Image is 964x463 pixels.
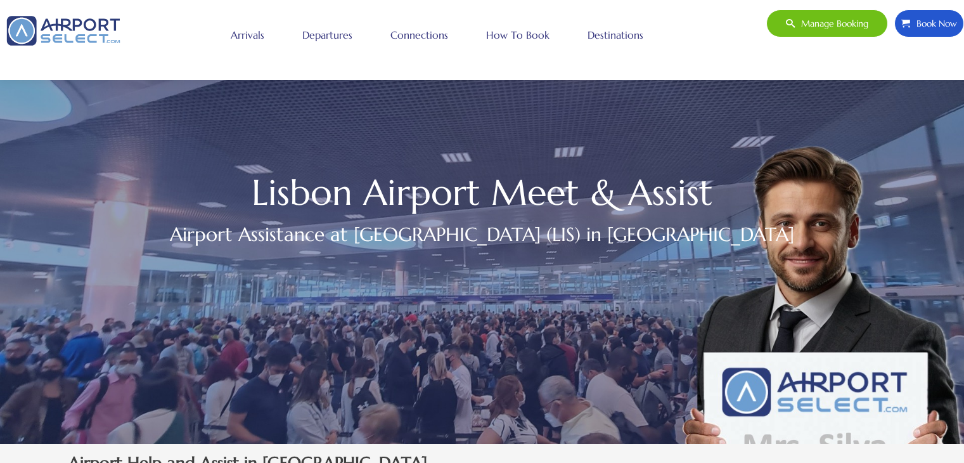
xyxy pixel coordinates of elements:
[68,178,896,207] h1: Lisbon Airport Meet & Assist
[68,220,896,249] h2: Airport Assistance at [GEOGRAPHIC_DATA] (LIS) in [GEOGRAPHIC_DATA]
[387,19,451,51] a: Connections
[483,19,553,51] a: How to book
[584,19,646,51] a: Destinations
[766,10,888,37] a: Manage booking
[910,10,957,37] span: Book Now
[795,10,868,37] span: Manage booking
[894,10,964,37] a: Book Now
[299,19,356,51] a: Departures
[228,19,267,51] a: Arrivals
